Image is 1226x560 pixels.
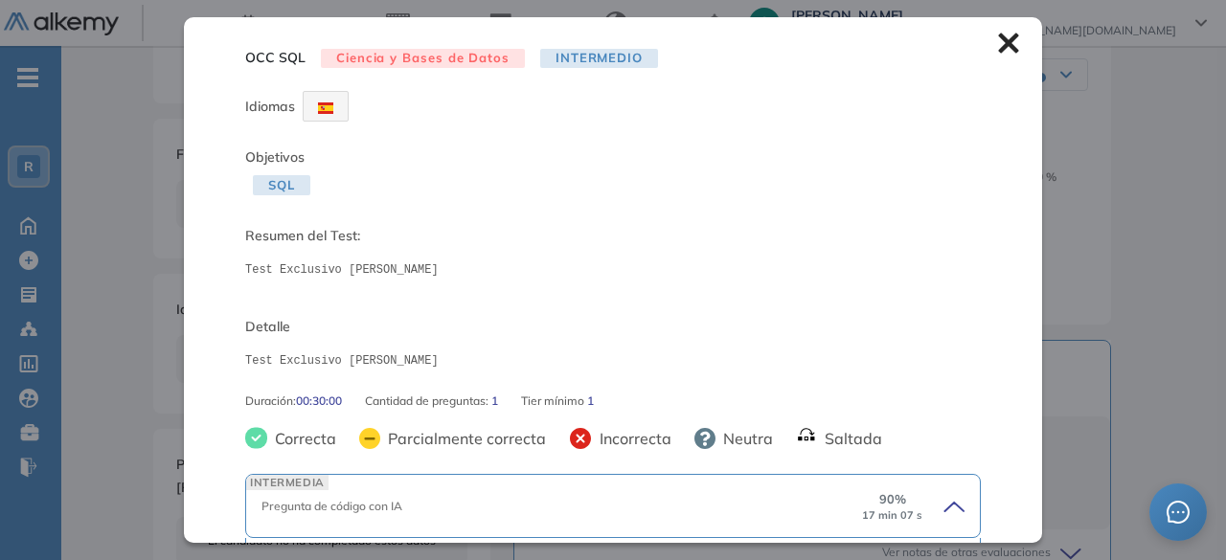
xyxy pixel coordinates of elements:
span: Resumen del Test: [245,226,981,246]
span: Objetivos [245,148,305,166]
div: Pregunta de código con IA [261,498,862,515]
small: 17 min 07 s [862,509,922,522]
span: Ciencia y Bases de Datos [321,49,525,69]
span: 90 % [879,490,906,508]
span: Correcta [267,427,336,450]
span: Idiomas [245,98,295,115]
span: 00:30:00 [296,392,342,410]
span: INTERMEDIA [246,475,329,489]
span: Neutra [715,427,773,450]
span: SQL [253,175,310,195]
span: 1 [491,392,498,410]
span: Tier mínimo [521,392,587,410]
span: Saltada [817,427,882,450]
pre: Test Exclusivo [PERSON_NAME] [245,261,981,279]
span: Parcialmente correcta [380,427,546,450]
span: Intermedio [540,49,658,69]
span: message [1167,501,1190,524]
img: ESP [318,102,333,114]
span: OCC SQL [245,48,306,68]
pre: Test Exclusivo [PERSON_NAME] [245,352,981,370]
span: Detalle [245,317,981,337]
span: 1 [587,392,594,410]
span: Duración : [245,392,296,410]
span: Incorrecta [592,427,671,450]
span: Cantidad de preguntas: [365,392,491,410]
